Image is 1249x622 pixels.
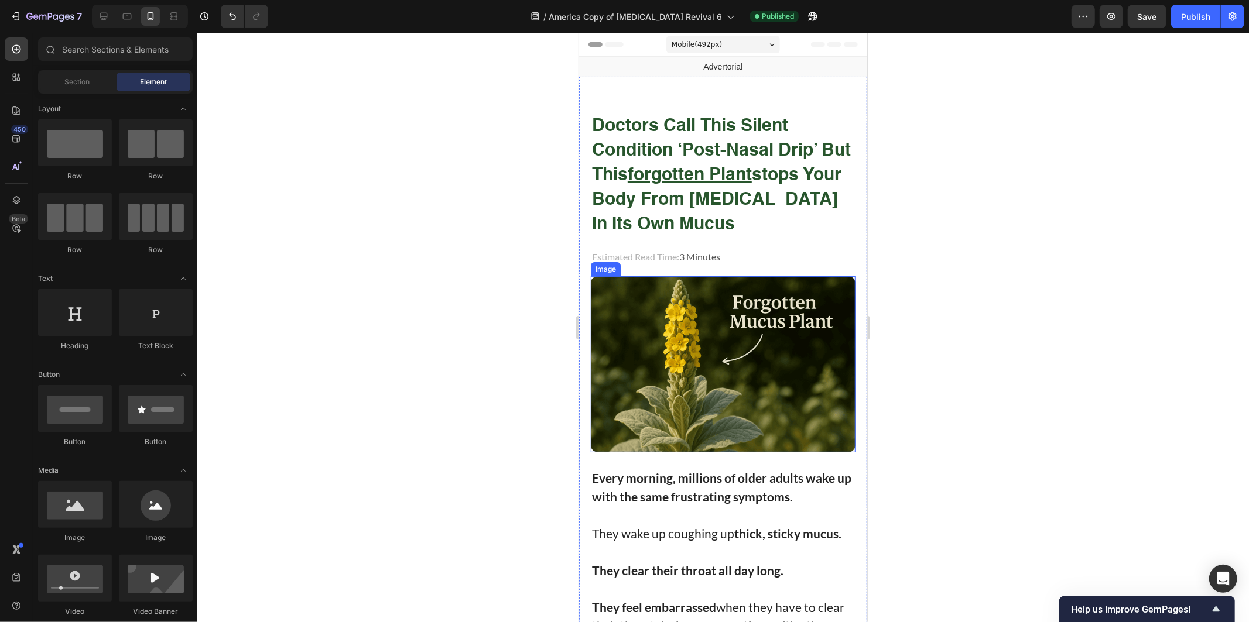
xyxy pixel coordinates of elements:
span: Toggle open [174,461,193,480]
span: America Copy of [MEDICAL_DATA] Revival 6 [549,11,722,23]
span: Help us improve GemPages! [1071,604,1209,615]
div: Row [119,245,193,255]
span: Toggle open [174,269,193,288]
span: Toggle open [174,365,193,384]
div: Image [38,532,112,543]
span: Element [140,77,167,87]
span: Section [65,77,90,87]
p: 7 [77,9,82,23]
div: Beta [9,214,28,224]
div: Video Banner [119,606,193,617]
div: Video [38,606,112,617]
div: Button [119,437,193,447]
input: Search Sections & Elements [38,37,193,61]
div: Button [38,437,112,447]
iframe: Design area [579,33,867,622]
button: 7 [5,5,87,28]
div: Text Block [119,341,193,351]
button: Show survey - Help us improve GemPages! [1071,602,1223,616]
div: Image [119,532,193,543]
span: Layout [38,104,61,114]
p: when they have to clear their throat during conversations with other people. [13,565,275,621]
span: Text [38,273,53,284]
div: Row [38,171,112,181]
div: Heading [38,341,112,351]
div: Open Intercom Messenger [1209,565,1237,593]
div: Publish [1181,11,1210,23]
span: Media [38,465,59,476]
button: Save [1128,5,1166,28]
div: Row [119,171,193,181]
span: Published [762,11,794,22]
button: Publish [1171,5,1220,28]
span: / [543,11,546,23]
div: 450 [11,125,28,134]
span: Toggle open [174,99,193,118]
span: Save [1138,12,1157,22]
span: Button [38,369,60,380]
strong: They feel embarrassed [13,567,137,582]
div: Undo/Redo [221,5,268,28]
div: Row [38,245,112,255]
